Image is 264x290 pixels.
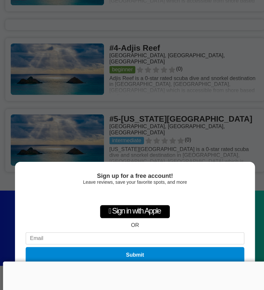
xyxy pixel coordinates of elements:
div: Über Google anmelden. Wird in neuem Tab geöffnet. [98,184,166,198]
button: Submit [25,242,239,257]
div: Leave reviews, save your favorite spots, and more [25,176,239,181]
iframe: Schaltfläche „Über Google anmelden“ [95,184,169,198]
input: Email [25,227,239,239]
div: Sign in with Apple [98,200,166,213]
div: OR [128,217,136,223]
div: Sign up for a free account! [25,169,239,176]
